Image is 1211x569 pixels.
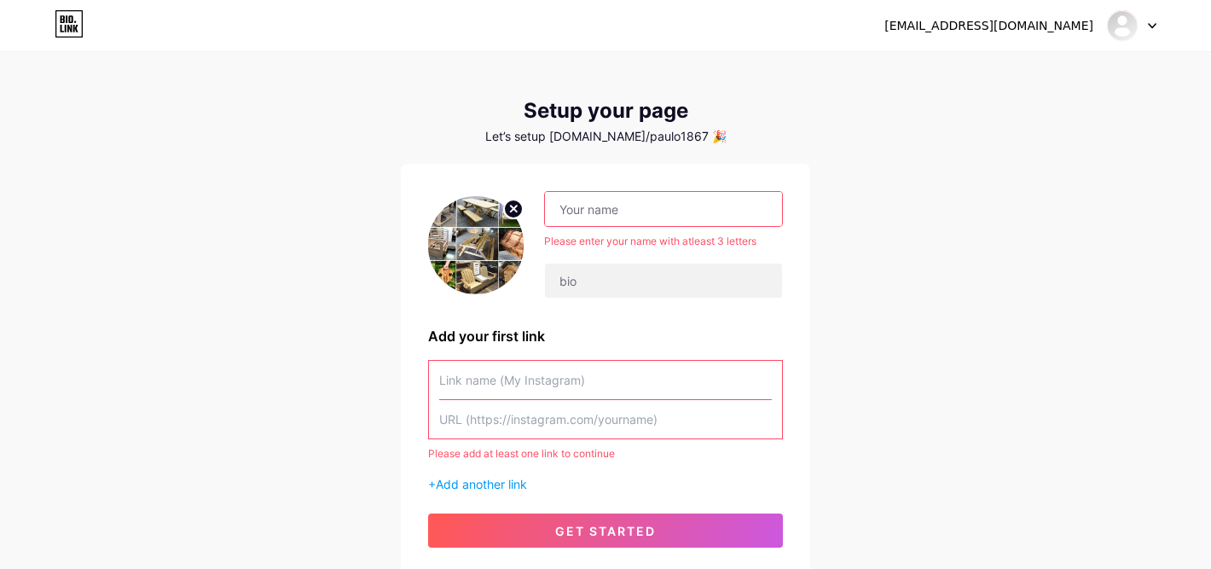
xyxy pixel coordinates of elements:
[545,264,782,298] input: bio
[428,446,783,462] div: Please add at least one link to continue
[544,234,783,249] div: Please enter your name with atleast 3 letters
[428,196,524,294] img: profile pic
[428,326,783,346] div: Add your first link
[428,514,783,548] button: get started
[439,400,772,438] input: URL (https://instagram.com/yourname)
[884,17,1093,35] div: [EMAIL_ADDRESS][DOMAIN_NAME]
[439,361,772,399] input: Link name (My Instagram)
[428,475,783,493] div: +
[401,99,810,123] div: Setup your page
[401,130,810,143] div: Let’s setup [DOMAIN_NAME]/paulo1867 🎉
[436,477,527,491] span: Add another link
[555,524,656,538] span: get started
[545,192,782,226] input: Your name
[1106,9,1139,42] img: paulo1867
